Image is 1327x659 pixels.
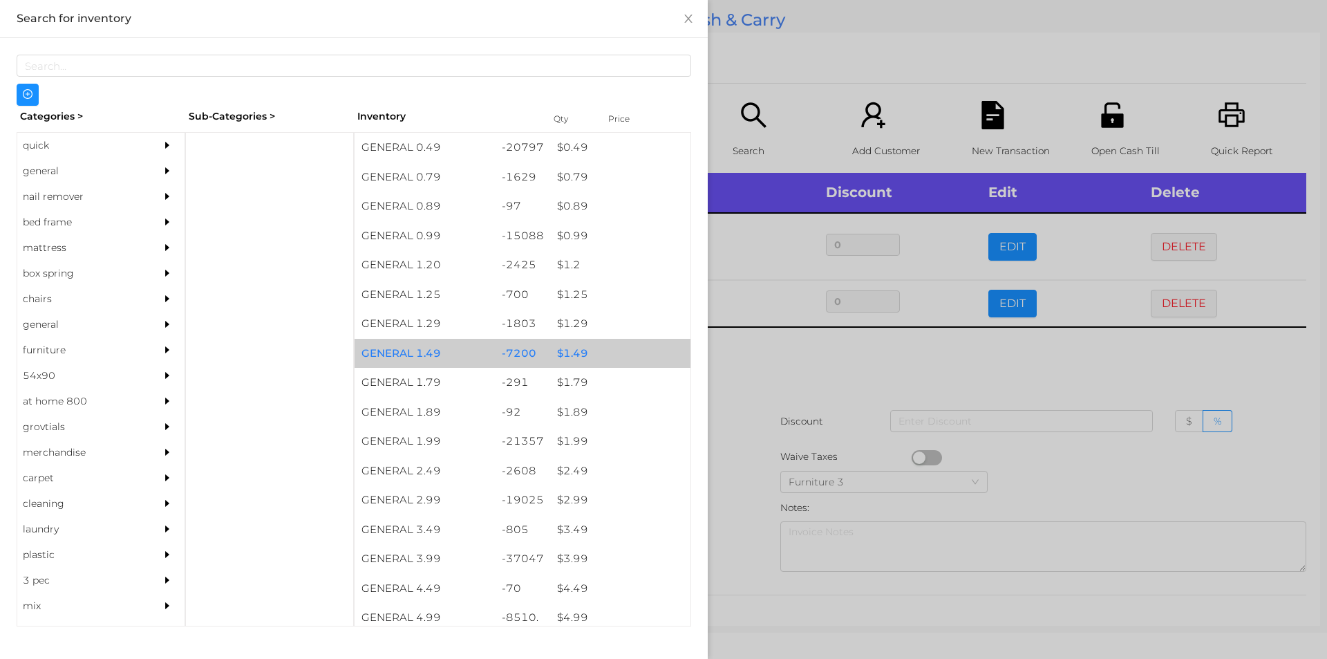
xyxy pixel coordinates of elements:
div: 3 pec [17,568,143,593]
div: $ 0.99 [550,221,690,251]
i: icon: caret-right [162,575,172,585]
div: -2608 [495,456,551,486]
i: icon: caret-right [162,319,172,329]
div: GENERAL 1.25 [355,280,495,310]
div: mattress [17,235,143,261]
div: $ 0.89 [550,192,690,221]
div: -291 [495,368,551,398]
div: -97 [495,192,551,221]
div: GENERAL 1.29 [355,309,495,339]
div: -92 [495,398,551,427]
div: -805 [495,515,551,545]
div: -1629 [495,163,551,192]
div: -8510.5 [495,603,551,648]
div: general [17,158,143,184]
div: Search for inventory [17,11,691,26]
input: Search... [17,55,691,77]
div: -37047 [495,544,551,574]
div: GENERAL 2.99 [355,485,495,515]
div: cleaning [17,491,143,517]
div: GENERAL 0.49 [355,133,495,163]
div: Inventory [357,109,536,124]
div: furniture [17,337,143,363]
div: Price [605,109,660,129]
div: quick [17,133,143,158]
div: GENERAL 4.99 [355,603,495,633]
div: GENERAL 1.89 [355,398,495,427]
div: $ 1.25 [550,280,690,310]
i: icon: caret-right [162,140,172,150]
div: GENERAL 4.49 [355,574,495,604]
div: -21357 [495,427,551,456]
div: $ 2.99 [550,485,690,515]
div: nail remover [17,184,143,210]
div: $ 1.79 [550,368,690,398]
div: -2425 [495,250,551,280]
i: icon: caret-right [162,371,172,380]
div: $ 0.79 [550,163,690,192]
div: GENERAL 3.49 [355,515,495,545]
div: $ 1.49 [550,339,690,369]
div: GENERAL 1.99 [355,427,495,456]
i: icon: caret-right [162,396,172,406]
div: at home 800 [17,389,143,414]
div: GENERAL 1.20 [355,250,495,280]
div: -1803 [495,309,551,339]
div: $ 1.2 [550,250,690,280]
div: Qty [550,109,592,129]
div: GENERAL 0.99 [355,221,495,251]
div: box spring [17,261,143,286]
div: 54x90 [17,363,143,389]
div: appliances [17,619,143,644]
i: icon: caret-right [162,422,172,431]
div: GENERAL 2.49 [355,456,495,486]
i: icon: caret-right [162,499,172,508]
div: -20797 [495,133,551,163]
i: icon: caret-right [162,268,172,278]
div: plastic [17,542,143,568]
div: $ 4.49 [550,574,690,604]
div: $ 1.89 [550,398,690,427]
div: GENERAL 0.79 [355,163,495,192]
i: icon: caret-right [162,550,172,559]
i: icon: caret-right [162,601,172,611]
div: merchandise [17,440,143,465]
div: chairs [17,286,143,312]
i: icon: caret-right [162,192,172,201]
button: icon: plus-circle [17,84,39,106]
div: Sub-Categories > [185,106,354,127]
div: bed frame [17,210,143,235]
i: icon: caret-right [162,294,172,304]
i: icon: caret-right [162,217,172,227]
i: icon: caret-right [162,524,172,534]
i: icon: caret-right [162,473,172,483]
div: $ 2.49 [550,456,690,486]
div: mix [17,593,143,619]
div: grovtials [17,414,143,440]
div: -70 [495,574,551,604]
div: -7200 [495,339,551,369]
div: $ 1.99 [550,427,690,456]
div: GENERAL 3.99 [355,544,495,574]
div: $ 0.49 [550,133,690,163]
div: GENERAL 1.49 [355,339,495,369]
i: icon: caret-right [162,243,172,252]
i: icon: caret-right [162,166,172,176]
div: $ 3.99 [550,544,690,574]
div: -19025 [495,485,551,515]
div: $ 1.29 [550,309,690,339]
div: general [17,312,143,337]
div: $ 4.99 [550,603,690,633]
i: icon: caret-right [162,447,172,457]
i: icon: caret-right [162,345,172,355]
div: GENERAL 1.79 [355,368,495,398]
div: Categories > [17,106,185,127]
div: laundry [17,517,143,542]
div: GENERAL 0.89 [355,192,495,221]
div: $ 3.49 [550,515,690,545]
div: -700 [495,280,551,310]
div: -15088 [495,221,551,251]
i: icon: close [683,13,694,24]
div: carpet [17,465,143,491]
